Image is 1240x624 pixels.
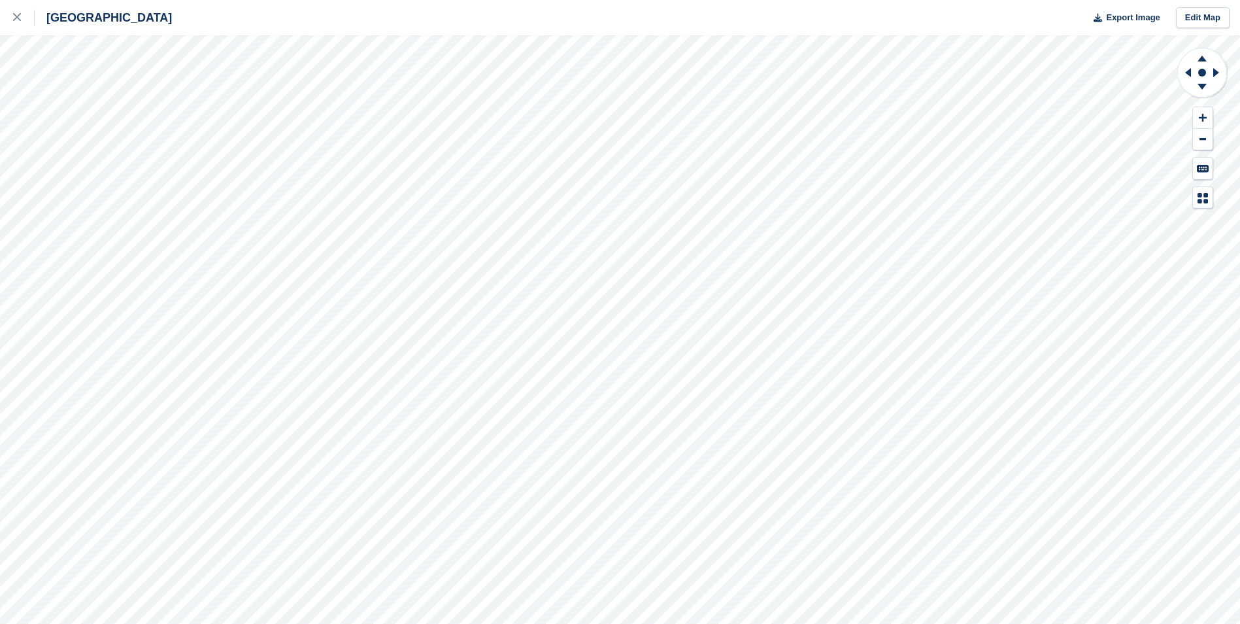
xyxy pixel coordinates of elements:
button: Map Legend [1193,187,1213,209]
a: Edit Map [1176,7,1230,29]
span: Export Image [1106,11,1160,24]
button: Zoom Out [1193,129,1213,150]
button: Export Image [1086,7,1160,29]
button: Keyboard Shortcuts [1193,158,1213,179]
div: [GEOGRAPHIC_DATA] [35,10,172,26]
button: Zoom In [1193,107,1213,129]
